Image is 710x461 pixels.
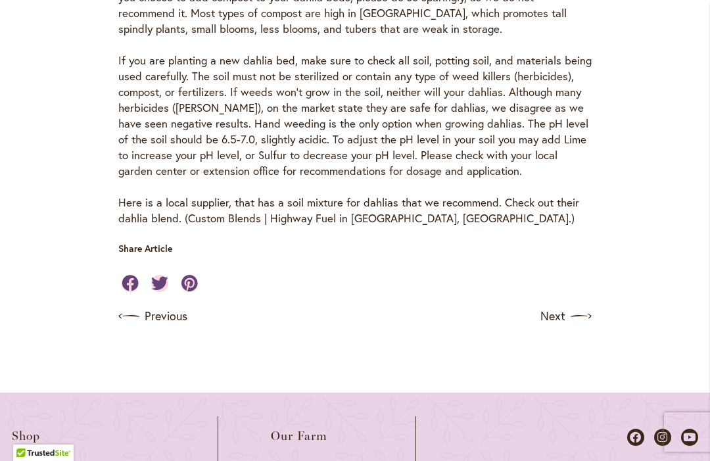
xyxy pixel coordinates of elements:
a: Next [540,306,592,327]
img: arrow icon [571,306,592,327]
p: Share Article [118,242,191,255]
p: If you are planting a new dahlia bed, make sure to check all soil, potting soil, and materials be... [118,53,592,179]
a: Share on Pinterest [181,275,198,292]
a: Share on Facebook [122,275,139,292]
a: Share on Twitter [151,275,168,292]
img: arrow icon [118,306,139,327]
p: Here is a local supplier, that has a soil mixture for dahlias that we recommend. Check out their ... [118,195,592,226]
a: Custom Blends | Highway Fuel in [GEOGRAPHIC_DATA], [GEOGRAPHIC_DATA]. [188,210,571,226]
a: Previous [118,306,187,327]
